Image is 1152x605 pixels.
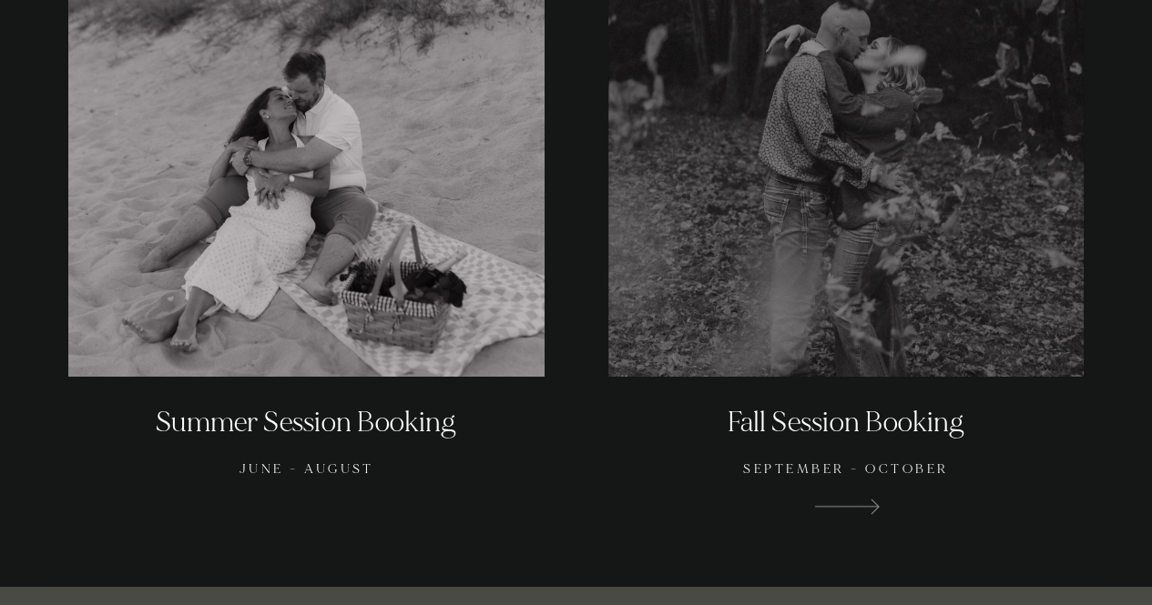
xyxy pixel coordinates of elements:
p: June - August [68,442,545,479]
h2: Fall Session Booking [608,404,1085,442]
h2: Summer Session Booking [68,404,545,442]
p: September - October [608,442,1085,479]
